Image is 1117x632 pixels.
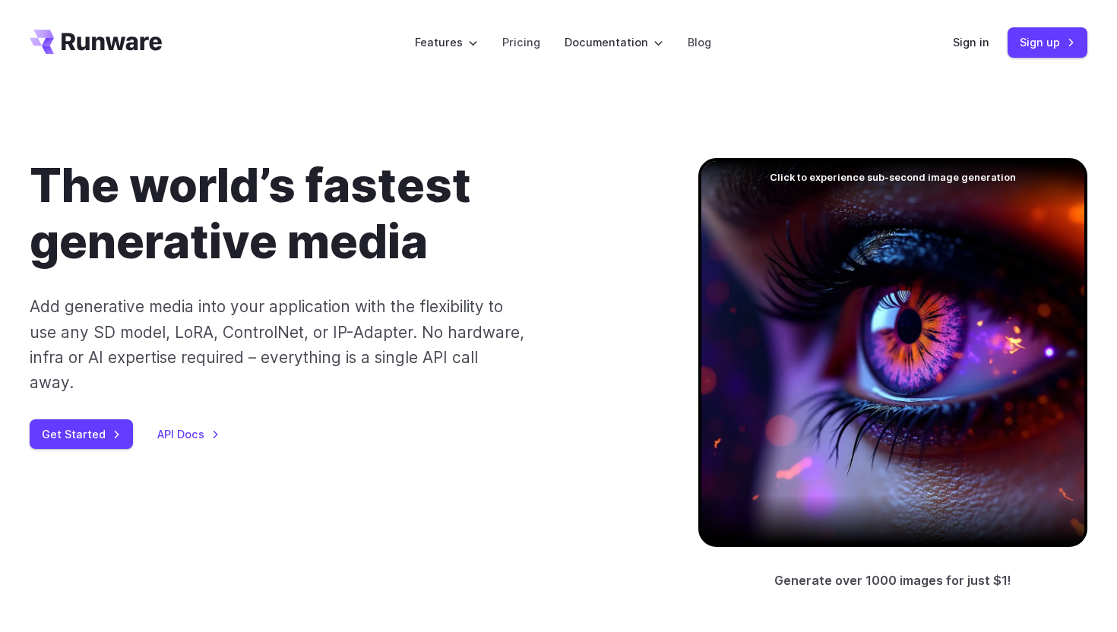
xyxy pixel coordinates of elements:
h1: The world’s fastest generative media [30,158,650,270]
label: Documentation [565,33,663,51]
a: Get Started [30,419,133,449]
a: Sign in [953,33,989,51]
label: Features [415,33,478,51]
a: Blog [688,33,711,51]
a: Pricing [502,33,540,51]
p: Generate over 1000 images for just $1! [774,571,1011,591]
a: Go to / [30,30,162,54]
a: Sign up [1008,27,1087,57]
a: API Docs [157,425,220,443]
p: Add generative media into your application with the flexibility to use any SD model, LoRA, Contro... [30,294,526,395]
